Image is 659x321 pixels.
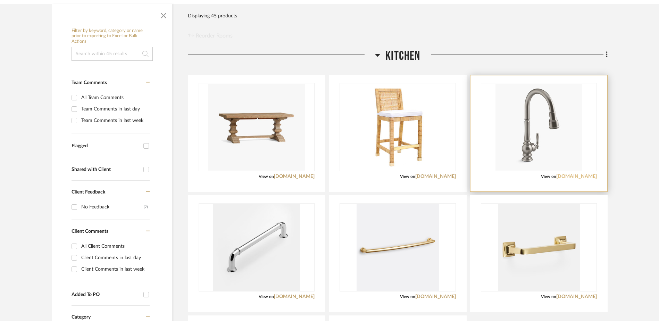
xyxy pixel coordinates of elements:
[340,83,455,171] div: 0
[274,294,315,299] a: [DOMAIN_NAME]
[213,204,300,291] img: Lucille 2138 Pull
[81,104,148,115] div: Team Comments in last day
[541,174,556,179] span: View on
[144,201,148,213] div: (7)
[72,292,140,298] div: Added To PO
[495,84,582,171] img: Artifacts Touchless Pull-Down Kitchen Faucet
[72,167,140,173] div: Shared with Client
[157,7,170,21] button: Close
[400,174,415,179] span: View on
[400,295,415,299] span: View on
[556,294,597,299] a: [DOMAIN_NAME]
[354,84,441,171] img: Amara Rattan Counter Stool
[208,84,305,171] img: Banks Extending Dining Table
[340,204,455,291] div: 0
[72,143,140,149] div: Flagged
[188,9,237,23] div: Displaying 45 products
[196,32,233,40] span: Reorder Rooms
[541,295,556,299] span: View on
[81,252,148,263] div: Client Comments in last day
[81,115,148,126] div: Team Comments in last week
[72,190,105,195] span: Client Feedback
[385,49,420,64] span: Kitchen
[188,32,233,40] button: Reorder Rooms
[199,204,314,291] div: 0
[259,174,274,179] span: View on
[415,294,456,299] a: [DOMAIN_NAME]
[72,229,108,234] span: Client Comments
[81,92,148,103] div: All Team Comments
[81,201,144,213] div: No Feedback
[72,314,91,320] span: Category
[498,204,580,291] img: Mission Drawer Pull
[415,174,456,179] a: [DOMAIN_NAME]
[274,174,315,179] a: [DOMAIN_NAME]
[81,264,148,275] div: Client Comments in last week
[72,80,107,85] span: Team Comments
[556,174,597,179] a: [DOMAIN_NAME]
[72,47,153,61] input: Search within 45 results
[72,28,153,44] h6: Filter by keyword, category or name prior to exporting to Excel or Bulk Actions
[481,83,597,171] div: 0
[81,241,148,252] div: All Client Comments
[357,204,439,291] img: Kennedy Drawer Pull
[259,295,274,299] span: View on
[199,83,314,171] div: 0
